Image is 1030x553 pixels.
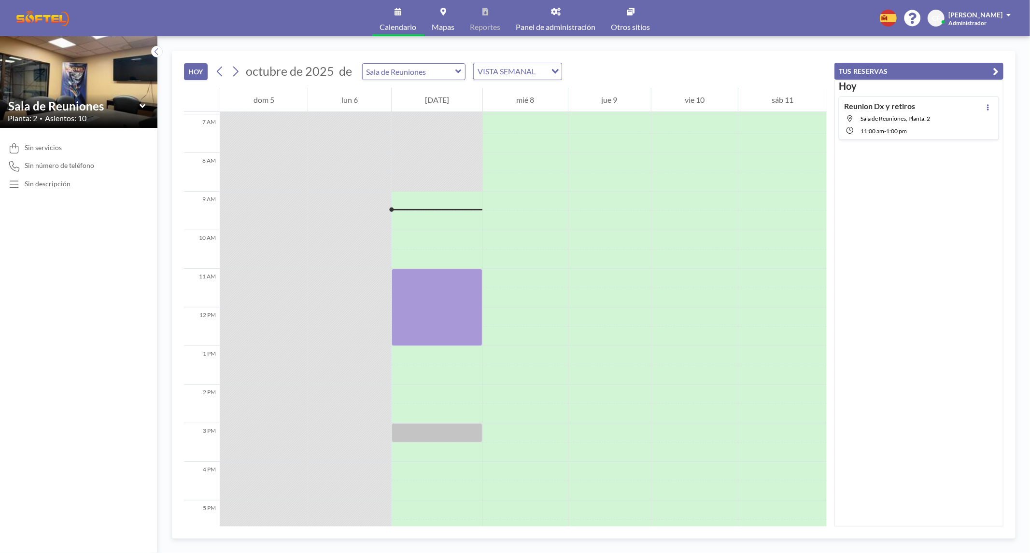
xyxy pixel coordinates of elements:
[339,64,352,79] span: de
[25,143,62,152] span: Sin servicios
[184,307,220,346] div: 12 PM
[184,462,220,500] div: 4 PM
[884,127,886,135] span: -
[651,88,738,112] div: vie 10
[886,127,907,135] span: 1:00 PM
[932,14,940,23] span: CF
[834,63,1003,80] button: TUS RESERVAS
[184,63,208,80] button: HOY
[8,113,37,123] span: Planta: 2
[184,153,220,192] div: 8 AM
[15,9,70,28] img: organization-logo
[861,127,884,135] span: 11:00 AM
[568,88,651,112] div: jue 9
[220,88,308,112] div: dom 5
[738,88,827,112] div: sáb 11
[40,115,42,122] span: •
[184,346,220,385] div: 1 PM
[246,64,334,78] span: octubre de 2025
[432,23,455,31] span: Mapas
[380,23,417,31] span: Calendario
[25,180,71,188] div: Sin descripción
[184,423,220,462] div: 3 PM
[516,23,596,31] span: Panel de administración
[476,65,537,78] span: VISTA SEMANAL
[363,64,455,80] input: Sala de Reuniones
[474,63,562,80] div: Search for option
[611,23,650,31] span: Otros sitios
[948,11,1002,19] span: [PERSON_NAME]
[45,113,86,123] span: Asientos: 10
[470,23,501,31] span: Reportes
[308,88,391,112] div: lun 6
[8,99,140,113] input: Sala de Reuniones
[184,114,220,153] div: 7 AM
[184,385,220,423] div: 2 PM
[25,161,94,170] span: Sin número de teléfono
[861,115,930,122] span: Sala de Reuniones, Planta: 2
[844,101,915,111] h4: Reunion Dx y retiros
[538,65,546,78] input: Search for option
[483,88,567,112] div: mié 8
[839,80,999,92] h3: Hoy
[948,19,987,27] span: Administrador
[184,500,220,539] div: 5 PM
[184,230,220,269] div: 10 AM
[392,88,482,112] div: [DATE]
[184,269,220,307] div: 11 AM
[184,192,220,230] div: 9 AM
